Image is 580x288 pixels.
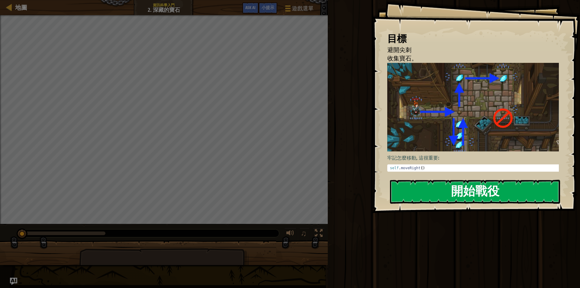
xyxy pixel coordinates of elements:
span: ♫ [301,229,307,238]
img: 深藏的寶石 [387,63,563,151]
button: Ask AI [242,2,259,14]
button: ♫ [299,228,310,240]
li: 收集寶石。 [380,54,557,63]
button: Ask AI [10,278,17,285]
span: 避開尖刺 [387,46,411,54]
span: 地圖 [15,3,27,11]
p: 牢記怎麼移動, 這很重要: [387,154,563,161]
div: 目標 [387,32,559,46]
li: 避開尖刺 [380,46,557,54]
button: 遊戲選單 [280,2,317,17]
span: Ask AI [245,5,256,10]
button: 切換全螢幕 [313,228,325,240]
button: 開始戰役 [390,180,560,204]
a: 地圖 [12,3,27,11]
span: 遊戲選單 [292,5,314,12]
span: 收集寶石。 [387,54,417,62]
button: 調整音量 [284,228,296,240]
span: 小提示 [262,5,274,10]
